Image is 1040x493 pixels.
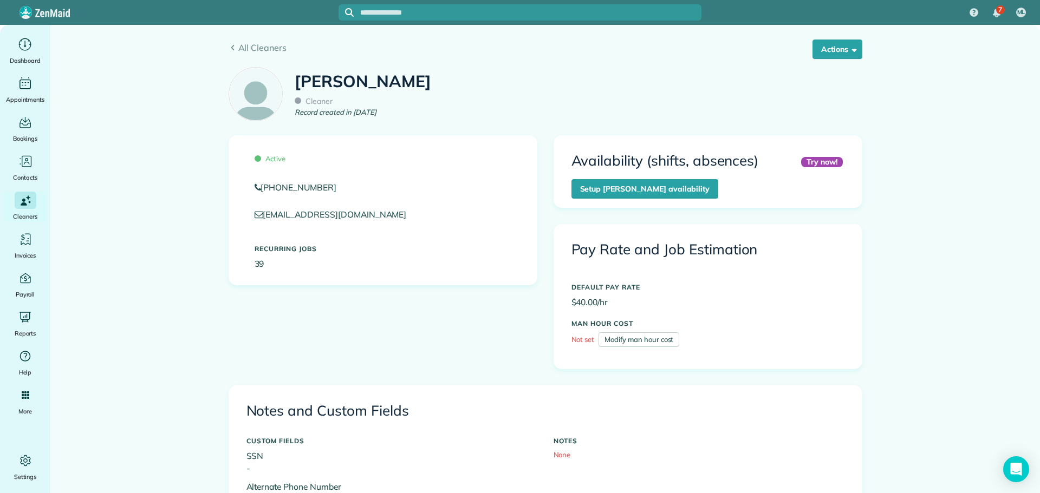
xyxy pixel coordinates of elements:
span: Contacts [13,172,37,183]
a: Contacts [4,153,46,183]
span: Settings [14,471,37,482]
h1: [PERSON_NAME] [295,73,431,90]
p: SSN - [246,450,537,475]
svg: Focus search [345,8,354,17]
span: More [18,406,32,417]
a: [PHONE_NUMBER] [255,181,511,194]
h5: Recurring Jobs [255,245,511,252]
span: Payroll [16,289,35,300]
span: Help [19,367,32,378]
span: Not set [571,335,595,344]
h3: Pay Rate and Job Estimation [571,242,844,258]
a: Reports [4,308,46,339]
span: None [554,450,571,459]
p: $40.00/hr [571,296,844,308]
h5: DEFAULT PAY RATE [571,284,844,291]
a: Cleaners [4,192,46,222]
span: Active [255,154,286,163]
span: Appointments [6,94,45,105]
span: Reports [15,328,36,339]
a: Setup [PERSON_NAME] availability [571,179,719,199]
a: Dashboard [4,36,46,66]
a: Modify man hour cost [599,332,679,347]
div: Try now! [801,157,843,167]
img: employee_icon-c2f8239691d896a72cdd9dc41cfb7b06f9d69bdd837a2ad469be8ff06ab05b5f.png [229,68,282,121]
div: 7 unread notifications [985,1,1008,25]
h5: NOTES [554,437,844,444]
span: Cleaner [295,96,333,106]
button: Actions [812,40,862,59]
a: [EMAIL_ADDRESS][DOMAIN_NAME] [255,209,417,220]
h3: Availability (shifts, absences) [571,153,759,169]
button: Focus search [339,8,354,17]
div: Open Intercom Messenger [1003,456,1029,482]
span: 7 [998,5,1002,14]
span: Cleaners [13,211,37,222]
span: ML [1017,8,1025,17]
span: Dashboard [10,55,41,66]
h5: MAN HOUR COST [571,320,844,327]
h5: CUSTOM FIELDS [246,437,537,444]
p: 39 [255,258,511,270]
a: Settings [4,452,46,482]
a: Payroll [4,269,46,300]
span: Invoices [15,250,36,261]
a: Invoices [4,231,46,261]
h3: Notes and Custom Fields [246,403,844,419]
a: Bookings [4,114,46,144]
a: Appointments [4,75,46,105]
a: Help [4,347,46,378]
span: All Cleaners [238,41,862,54]
span: Bookings [13,133,38,144]
a: All Cleaners [229,41,862,54]
em: Record created in [DATE] [295,107,376,118]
